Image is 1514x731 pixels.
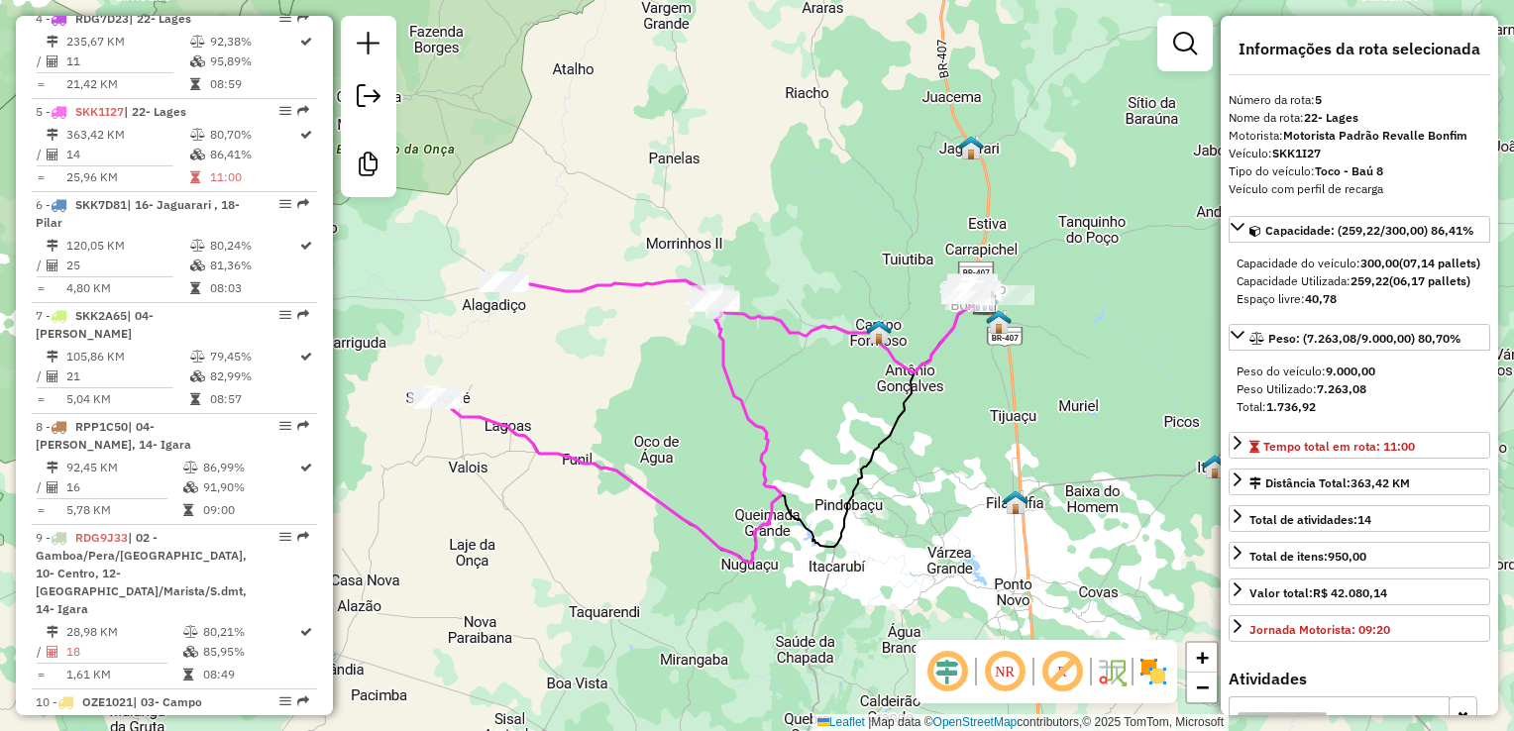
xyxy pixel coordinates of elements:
i: Total de Atividades [47,481,58,493]
i: Tempo total em rota [190,171,200,183]
i: Distância Total [47,351,58,363]
span: | 22- Lages [124,104,186,119]
img: ITIUBA [1202,454,1228,479]
h4: Atividades [1229,670,1490,688]
a: Exportar sessão [349,76,388,121]
td: 86,99% [202,458,298,477]
img: Exibir/Ocultar setores [1137,656,1169,687]
span: 363,42 KM [1351,475,1410,490]
i: Distância Total [47,462,58,473]
td: 11:00 [209,167,298,187]
td: 105,86 KM [65,347,189,366]
i: % de utilização do peso [190,129,205,141]
div: Espaço livre: [1237,290,1482,308]
strong: 14 [1357,512,1371,527]
div: Atividade não roteirizada - MARIA EUNICE PEREIRA [945,290,995,310]
em: Opções [279,198,291,210]
td: 21 [65,366,189,386]
td: 120,05 KM [65,236,189,256]
a: Total de atividades:14 [1229,505,1490,532]
a: Total de itens:950,00 [1229,542,1490,569]
div: Valor total: [1249,584,1387,602]
em: Rota exportada [297,105,309,117]
div: Veículo com perfil de recarga [1229,180,1490,198]
h4: Informações da rota selecionada [1229,40,1490,58]
td: 5,78 KM [65,500,182,520]
td: 08:57 [209,389,298,409]
div: Atividade não roteirizada - ALINE FERNANDA JESUS [942,282,992,302]
i: Distância Total [47,240,58,252]
i: Total de Atividades [47,149,58,160]
div: Map data © contributors,© 2025 TomTom, Microsoft [812,714,1229,731]
span: RDG9J33 [75,530,128,545]
td: 85,95% [202,642,298,662]
i: Distância Total [47,36,58,48]
span: OZE1021 [82,694,133,709]
em: Opções [279,309,291,321]
td: / [36,256,46,275]
div: Atividade não roteirizada - ROBSON ARA�JO DA SIL [951,280,1001,300]
strong: 300,00 [1360,256,1399,270]
img: Fluxo de ruas [1096,656,1128,687]
a: Jornada Motorista: 09:20 [1229,615,1490,642]
span: SKK7D81 [75,197,127,212]
strong: (07,14 pallets) [1399,256,1480,270]
i: Tempo total em rota [190,282,200,294]
span: 8 - [36,419,191,452]
td: = [36,167,46,187]
em: Rota exportada [297,12,309,24]
td: 08:03 [209,278,298,298]
div: Nome da rota: [1229,109,1490,127]
span: Ocultar deslocamento [923,648,971,695]
span: Exibir rótulo [1038,648,1086,695]
span: 10 - [36,694,202,727]
strong: 9.000,00 [1326,364,1375,378]
i: % de utilização do peso [190,240,205,252]
div: Capacidade Utilizada: [1237,272,1482,290]
div: Atividade não roteirizada - GILDO LUCIO RODRIGUE [944,280,994,300]
i: Tempo total em rota [183,669,193,680]
div: Atividade não roteirizada - GESSIVALDO GONCALVES [947,273,997,293]
strong: 259,22 [1351,273,1389,288]
div: Atividade não roteirizada - MIRELLA DOS SANTOS S [941,284,991,304]
td: / [36,145,46,164]
span: Ocultar NR [981,648,1028,695]
span: Capacidade: (259,22/300,00) 86,41% [1265,223,1474,238]
i: % de utilização da cubagem [190,370,205,382]
div: Atividade não roteirizada - JOSE SILVA DE JESUS [950,281,1000,301]
span: RPP1C50 [75,419,128,434]
span: SKK2A65 [75,308,127,323]
div: Tipo do veículo: [1229,162,1490,180]
td: 08:59 [209,74,298,94]
i: Distância Total [47,626,58,638]
i: % de utilização da cubagem [183,646,198,658]
i: Distância Total [47,129,58,141]
strong: 22- Lages [1304,110,1358,125]
i: Rota otimizada [300,462,312,473]
strong: R$ 42.080,14 [1313,585,1387,600]
a: Criar modelo [349,145,388,189]
div: Distância Total: [1249,474,1410,492]
strong: 5 [1315,92,1322,107]
span: + [1196,645,1209,670]
td: 16 [65,477,182,497]
strong: 7.263,08 [1317,381,1366,396]
td: 92,38% [209,32,298,52]
td: = [36,389,46,409]
i: Rota otimizada [300,240,312,252]
td: 1,61 KM [65,665,182,684]
div: Atividade não roteirizada - JOANILSON GOMES [950,280,1000,300]
td: / [36,642,46,662]
div: Atividade não roteirizada - WIRLEY ALMEIDA DE S [947,274,997,294]
td: 09:00 [202,500,298,520]
span: Tempo total em rota: 11:00 [1263,439,1415,454]
td: 86,41% [209,145,298,164]
a: Tempo total em rota: 11:00 [1229,432,1490,459]
div: Número da rota: [1229,91,1490,109]
td: 18 [65,642,182,662]
i: % de utilização do peso [190,351,205,363]
span: SKK1I27 [75,104,124,119]
a: OpenStreetMap [933,715,1018,729]
i: Tempo total em rota [190,78,200,90]
i: Total de Atividades [47,646,58,658]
